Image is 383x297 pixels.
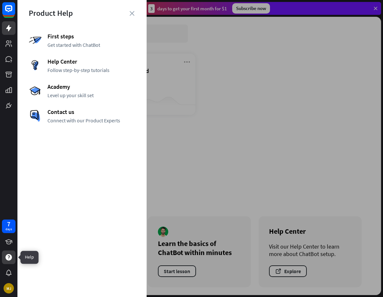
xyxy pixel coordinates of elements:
span: Contact us [47,108,135,116]
span: Level up your skill set [47,92,135,98]
span: Help Center [47,58,135,65]
span: Connect with our Product Experts [47,117,135,124]
span: Follow step-by-step tutorials [47,67,135,73]
button: Open LiveChat chat widget [5,3,25,22]
div: MJ [4,283,14,293]
a: 7 days [2,220,16,233]
i: close [129,11,134,16]
div: days [5,227,12,231]
div: 7 [7,221,10,227]
div: Product Help [29,8,135,18]
span: Get started with ChatBot [47,42,135,48]
span: First steps [47,33,135,40]
span: Academy [47,83,135,90]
